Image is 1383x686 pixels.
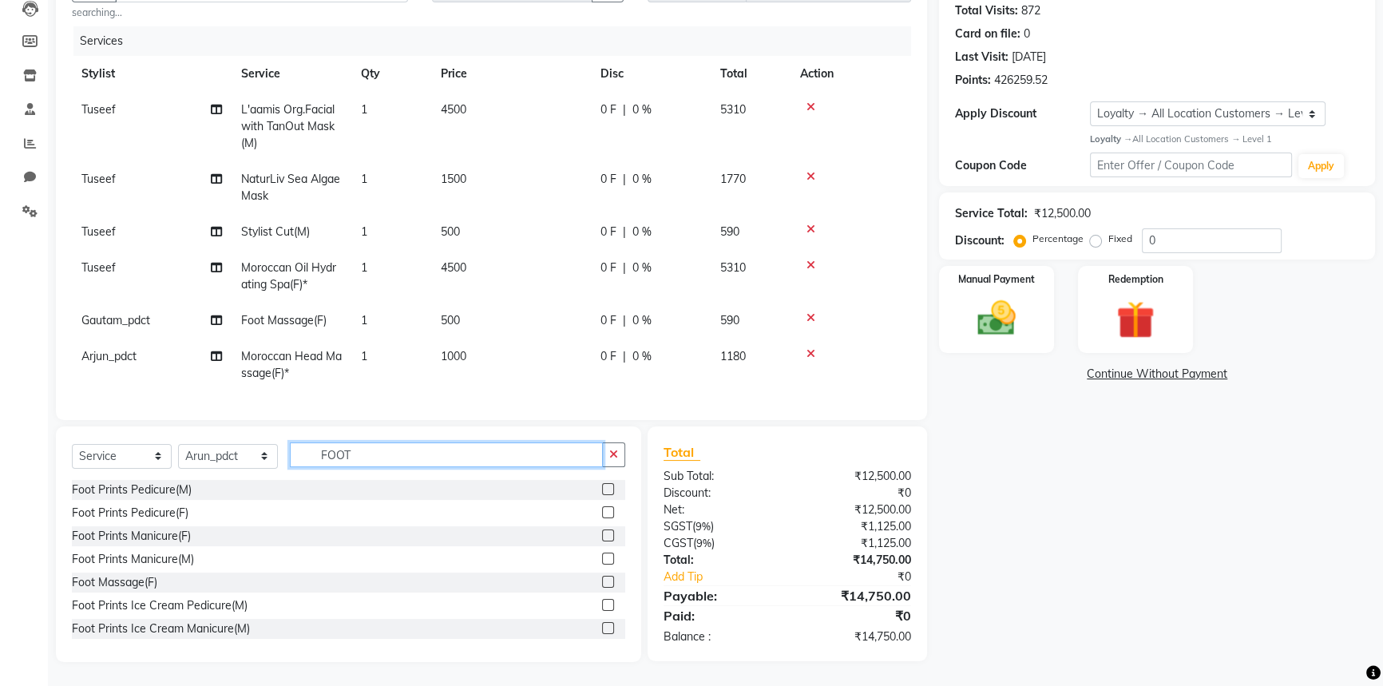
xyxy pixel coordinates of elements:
[441,224,460,239] span: 500
[361,313,367,327] span: 1
[241,349,342,380] span: Moroccan Head Massage(F)*
[787,502,923,518] div: ₹12,500.00
[632,260,652,276] span: 0 %
[1012,49,1046,65] div: [DATE]
[1104,296,1167,344] img: _gift.svg
[711,56,791,92] th: Total
[623,101,626,118] span: |
[623,224,626,240] span: |
[600,348,616,365] span: 0 F
[652,502,787,518] div: Net:
[632,312,652,329] span: 0 %
[632,171,652,188] span: 0 %
[361,224,367,239] span: 1
[441,102,466,117] span: 4500
[1108,272,1163,287] label: Redemption
[600,101,616,118] span: 0 F
[81,224,116,239] span: Tuseef
[787,586,923,605] div: ₹14,750.00
[652,518,787,535] div: ( )
[72,505,188,521] div: Foot Prints Pedicure(F)
[1298,154,1344,178] button: Apply
[600,260,616,276] span: 0 F
[623,348,626,365] span: |
[955,2,1018,19] div: Total Visits:
[632,101,652,118] span: 0 %
[652,629,787,645] div: Balance :
[958,272,1035,287] label: Manual Payment
[787,518,923,535] div: ₹1,125.00
[787,535,923,552] div: ₹1,125.00
[652,485,787,502] div: Discount:
[791,56,911,92] th: Action
[441,349,466,363] span: 1000
[787,606,923,625] div: ₹0
[241,102,335,150] span: L'aamis Org.Facial with TanOut Mask(M)
[696,537,711,549] span: 9%
[241,224,310,239] span: Stylist Cut(M)
[787,629,923,645] div: ₹14,750.00
[652,569,810,585] a: Add Tip
[81,313,150,327] span: Gautam_pdct
[72,482,192,498] div: Foot Prints Pedicure(M)
[72,574,157,591] div: Foot Massage(F)
[591,56,711,92] th: Disc
[955,49,1009,65] div: Last Visit:
[361,102,367,117] span: 1
[600,224,616,240] span: 0 F
[73,26,923,56] div: Services
[955,26,1020,42] div: Card on file:
[955,205,1028,222] div: Service Total:
[720,313,739,327] span: 590
[1090,133,1132,145] strong: Loyalty →
[652,586,787,605] div: Payable:
[81,172,116,186] span: Tuseef
[955,72,991,89] div: Points:
[652,606,787,625] div: Paid:
[955,105,1090,122] div: Apply Discount
[72,6,408,20] small: searching...
[695,520,711,533] span: 9%
[632,348,652,365] span: 0 %
[623,260,626,276] span: |
[361,260,367,275] span: 1
[1024,26,1030,42] div: 0
[81,102,116,117] span: Tuseef
[664,519,692,533] span: SGST
[787,485,923,502] div: ₹0
[72,597,248,614] div: Foot Prints Ice Cream Pedicure(M)
[623,171,626,188] span: |
[1034,205,1091,222] div: ₹12,500.00
[720,349,746,363] span: 1180
[652,552,787,569] div: Total:
[441,313,460,327] span: 500
[720,260,746,275] span: 5310
[600,312,616,329] span: 0 F
[81,349,137,363] span: Arjun_pdct
[720,102,746,117] span: 5310
[787,468,923,485] div: ₹12,500.00
[72,551,194,568] div: Foot Prints Manicure(M)
[441,172,466,186] span: 1500
[431,56,591,92] th: Price
[72,528,191,545] div: Foot Prints Manicure(F)
[664,536,693,550] span: CGST
[664,444,700,461] span: Total
[241,313,327,327] span: Foot Massage(F)
[600,171,616,188] span: 0 F
[441,260,466,275] span: 4500
[1021,2,1040,19] div: 872
[81,260,116,275] span: Tuseef
[72,621,250,637] div: Foot Prints Ice Cream Manicure(M)
[652,468,787,485] div: Sub Total:
[994,72,1048,89] div: 426259.52
[361,172,367,186] span: 1
[810,569,923,585] div: ₹0
[351,56,431,92] th: Qty
[232,56,351,92] th: Service
[720,172,746,186] span: 1770
[1090,133,1359,146] div: All Location Customers → Level 1
[955,232,1005,249] div: Discount:
[72,56,232,92] th: Stylist
[787,552,923,569] div: ₹14,750.00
